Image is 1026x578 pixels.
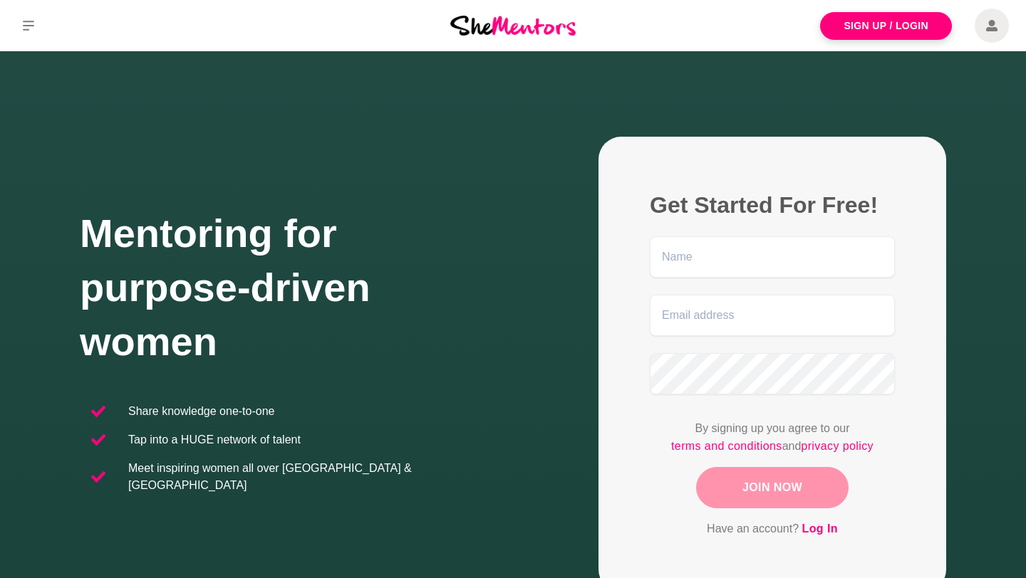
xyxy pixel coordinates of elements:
img: She Mentors Logo [450,16,576,35]
input: Name [650,236,895,278]
p: Have an account? [650,520,895,538]
p: By signing up you agree to our and [650,420,895,456]
p: Tap into a HUGE network of talent [128,431,301,448]
a: terms and conditions [671,437,782,456]
h1: Mentoring for purpose-driven women [80,206,513,369]
a: Log In [802,520,838,538]
a: privacy policy [801,437,874,456]
a: Sign Up / Login [820,12,952,40]
p: Share knowledge one-to-one [128,403,274,420]
h2: Get Started For Free! [650,191,895,219]
input: Email address [650,295,895,336]
p: Meet inspiring women all over [GEOGRAPHIC_DATA] & [GEOGRAPHIC_DATA] [128,460,502,494]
